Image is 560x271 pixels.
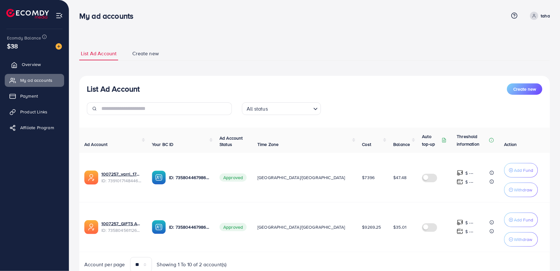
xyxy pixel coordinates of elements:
div: Search for option [242,102,321,115]
div: <span class='underline'>1007257_varri_1720855285387</span></br>7391017148446998544 [101,171,142,184]
p: Withdraw [514,186,532,194]
p: Add Fund [514,166,533,174]
p: ID: 7358044679864254480 [169,223,209,231]
span: Balance [393,141,410,148]
img: image [56,43,62,50]
span: ID: 7358045611263918081 [101,227,142,233]
p: $ --- [465,228,473,235]
span: Ecomdy Balance [7,35,41,41]
span: $7396 [362,174,375,181]
div: <span class='underline'>1007257_GIFTS ADS_1713178508862</span></br>7358045611263918081 [101,220,142,233]
iframe: Chat [533,243,555,266]
span: Product Links [20,109,47,115]
img: logo [6,9,49,19]
img: menu [56,12,63,19]
span: Overview [22,61,41,68]
p: Threshold information [457,133,488,148]
a: My ad accounts [5,74,64,87]
button: Create new [507,83,542,95]
input: Search for option [270,103,311,113]
button: Withdraw [504,232,538,247]
img: ic-ba-acc.ded83a64.svg [152,220,166,234]
a: Overview [5,58,64,71]
span: $47.48 [393,174,406,181]
span: Ad Account [84,141,108,148]
span: List Ad Account [81,50,117,57]
p: $ --- [465,178,473,186]
a: taha [527,12,550,20]
span: Your BC ID [152,141,174,148]
img: ic-ba-acc.ded83a64.svg [152,171,166,184]
p: $ --- [465,219,473,226]
button: Withdraw [504,183,538,197]
span: $9269.25 [362,224,381,230]
a: Payment [5,90,64,102]
h3: My ad accounts [79,11,138,21]
a: 1007257_GIFTS ADS_1713178508862 [101,220,142,227]
span: ID: 7391017148446998544 [101,178,142,184]
img: ic-ads-acc.e4c84228.svg [84,220,98,234]
span: Account per page [84,261,125,268]
a: Affiliate Program [5,121,64,134]
span: Cost [362,141,371,148]
span: All status [245,104,269,113]
span: My ad accounts [20,77,52,83]
span: Showing 1 To 10 of 2 account(s) [157,261,227,268]
span: Action [504,141,517,148]
span: Create new [132,50,159,57]
a: 1007257_varri_1720855285387 [101,171,142,177]
span: Approved [220,223,247,231]
span: Affiliate Program [20,124,54,131]
button: Add Fund [504,213,538,227]
h3: List Ad Account [87,84,140,93]
p: ID: 7358044679864254480 [169,174,209,181]
span: [GEOGRAPHIC_DATA]/[GEOGRAPHIC_DATA] [257,174,345,181]
button: Add Fund [504,163,538,178]
img: top-up amount [457,219,463,226]
span: Create new [513,86,536,92]
span: Time Zone [257,141,279,148]
span: Ad Account Status [220,135,243,148]
img: top-up amount [457,170,463,176]
a: Product Links [5,105,64,118]
p: taha [541,12,550,20]
p: Withdraw [514,236,532,243]
span: Payment [20,93,38,99]
p: Auto top-up [422,133,440,148]
p: Add Fund [514,216,533,224]
span: Approved [220,173,247,182]
span: $35.01 [393,224,406,230]
span: $38 [7,41,18,51]
span: [GEOGRAPHIC_DATA]/[GEOGRAPHIC_DATA] [257,224,345,230]
p: $ --- [465,169,473,177]
img: top-up amount [457,228,463,235]
img: ic-ads-acc.e4c84228.svg [84,171,98,184]
img: top-up amount [457,178,463,185]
